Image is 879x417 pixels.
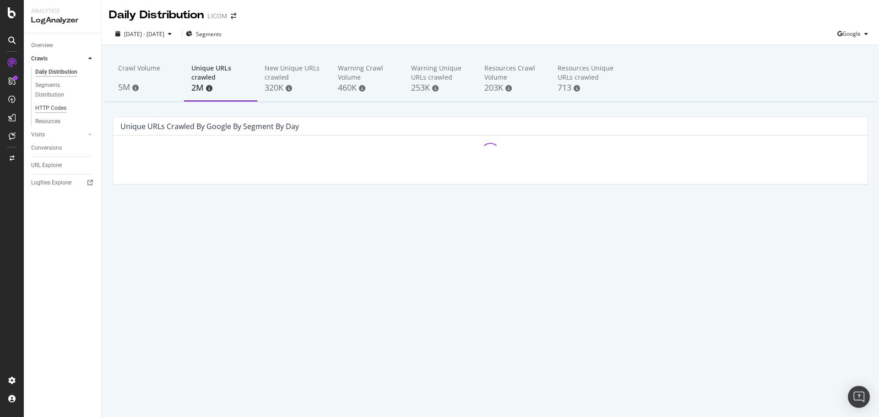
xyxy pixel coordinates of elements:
[848,386,870,408] div: Open Intercom Messenger
[842,30,861,38] span: Google
[31,161,62,170] div: URL Explorer
[31,130,86,140] a: Visits
[35,67,77,77] div: Daily Distribution
[191,64,250,82] div: Unique URLs crawled
[558,64,616,82] div: Resources Unique URLs crawled
[109,30,178,38] button: [DATE] - [DATE]
[31,41,53,50] div: Overview
[31,54,86,64] a: Crawls
[31,7,94,15] div: Analytics
[35,103,66,113] div: HTTP Codes
[31,161,95,170] a: URL Explorer
[118,81,177,93] div: 5M
[35,67,95,77] a: Daily Distribution
[837,27,872,41] button: Google
[35,103,95,113] a: HTTP Codes
[186,27,222,41] button: Segments
[196,30,222,38] span: Segments
[484,64,543,82] div: Resources Crawl Volume
[31,143,95,153] a: Conversions
[411,64,470,82] div: Warning Unique URLs crawled
[31,41,95,50] a: Overview
[120,122,299,131] div: Unique URLs crawled by google by Segment by Day
[31,178,72,188] div: Logfiles Explorer
[265,64,323,82] div: New Unique URLs crawled
[484,82,543,94] div: 203K
[109,7,204,23] div: Daily Distribution
[31,54,48,64] div: Crawls
[231,13,236,19] div: arrow-right-arrow-left
[124,30,164,38] span: [DATE] - [DATE]
[191,82,250,94] div: 2M
[207,11,227,21] div: LICOM
[31,15,94,26] div: LogAnalyzer
[35,81,86,100] div: Segments Distribution
[338,82,396,94] div: 460K
[31,143,62,153] div: Conversions
[411,82,470,94] div: 253K
[35,81,95,100] a: Segments Distribution
[558,82,616,94] div: 713
[118,64,177,81] div: Crawl Volume
[31,178,95,188] a: Logfiles Explorer
[31,130,45,140] div: Visits
[338,64,396,82] div: Warning Crawl Volume
[35,117,60,126] div: Resources
[35,117,95,126] a: Resources
[265,82,323,94] div: 320K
